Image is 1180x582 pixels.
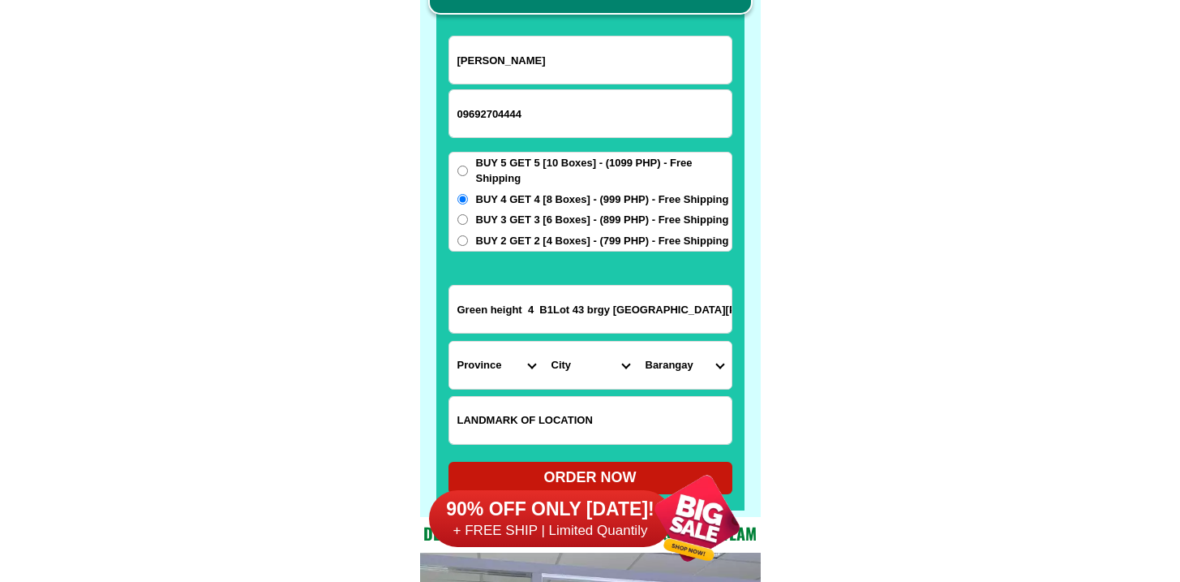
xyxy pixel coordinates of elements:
[476,155,732,187] span: BUY 5 GET 5 [10 Boxes] - (1099 PHP) - Free Shipping
[449,342,543,389] select: Select province
[420,521,761,545] h2: Dedicated and professional consulting team
[457,194,468,205] input: BUY 4 GET 4 [8 Boxes] - (999 PHP) - Free Shipping
[457,235,468,246] input: BUY 2 GET 2 [4 Boxes] - (799 PHP) - Free Shipping
[449,397,732,444] input: Input LANDMARKOFLOCATION
[457,214,468,225] input: BUY 3 GET 3 [6 Boxes] - (899 PHP) - Free Shipping
[449,37,732,84] input: Input full_name
[543,342,637,389] select: Select district
[457,166,468,176] input: BUY 5 GET 5 [10 Boxes] - (1099 PHP) - Free Shipping
[637,342,732,389] select: Select commune
[429,498,672,522] h6: 90% OFF ONLY [DATE]!
[476,212,729,228] span: BUY 3 GET 3 [6 Boxes] - (899 PHP) - Free Shipping
[429,522,672,540] h6: + FREE SHIP | Limited Quantily
[476,192,729,208] span: BUY 4 GET 4 [8 Boxes] - (999 PHP) - Free Shipping
[449,286,732,333] input: Input address
[476,233,729,249] span: BUY 2 GET 2 [4 Boxes] - (799 PHP) - Free Shipping
[449,90,732,137] input: Input phone_number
